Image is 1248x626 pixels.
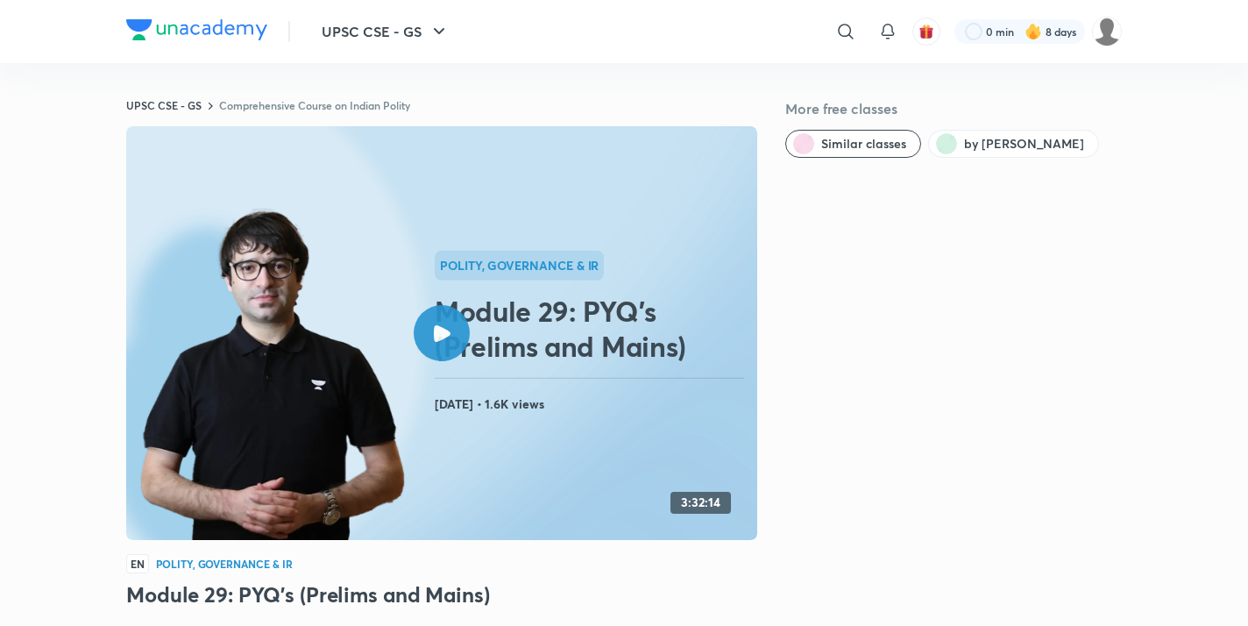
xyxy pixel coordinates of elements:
a: Company Logo [126,19,267,45]
span: Similar classes [821,135,906,153]
button: by Sarmad Mehraj [928,130,1099,158]
a: UPSC CSE - GS [126,98,202,112]
h4: [DATE] • 1.6K views [435,393,750,416]
h2: Module 29: PYQ’s (Prelims and Mains) [435,294,750,364]
span: by Sarmad Mehraj [964,135,1084,153]
h4: 3:32:14 [681,495,720,510]
span: EN [126,554,149,573]
button: avatar [912,18,940,46]
img: Company Logo [126,19,267,40]
img: streak [1025,23,1042,40]
h3: Module 29: PYQ’s (Prelims and Mains) [126,580,757,608]
img: Celina Chingmuan [1092,17,1122,46]
img: avatar [918,24,934,39]
button: Similar classes [785,130,921,158]
a: Comprehensive Course on Indian Polity [219,98,410,112]
h5: More free classes [785,98,1122,119]
h4: Polity, Governance & IR [156,558,293,569]
button: UPSC CSE - GS [311,14,460,49]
